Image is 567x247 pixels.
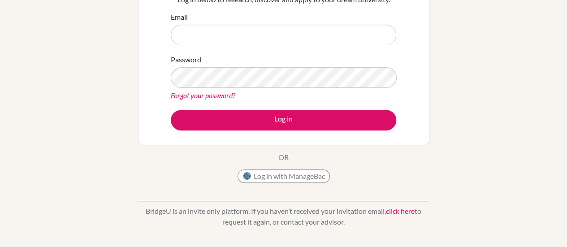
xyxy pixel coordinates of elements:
[171,12,188,22] label: Email
[238,169,330,183] button: Log in with ManageBac
[138,206,429,227] p: BridgeU is an invite only platform. If you haven’t received your invitation email, to request it ...
[171,91,235,100] a: Forgot your password?
[171,54,201,65] label: Password
[278,152,289,163] p: OR
[171,110,396,130] button: Log in
[386,207,415,215] a: click here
